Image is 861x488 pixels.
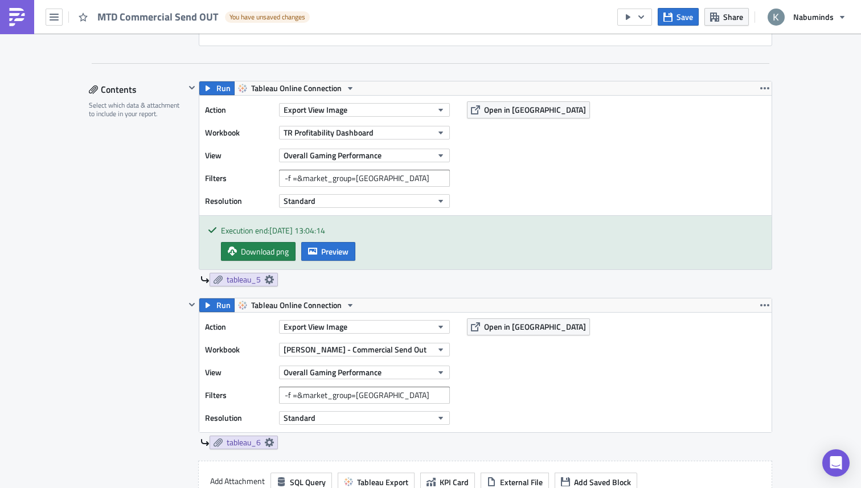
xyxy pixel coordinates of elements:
span: Nabuminds [793,11,834,23]
label: View [205,147,273,164]
span: Overall Gaming Performance [284,366,382,378]
button: Open in [GEOGRAPHIC_DATA] [467,101,590,118]
label: Filters [205,170,273,187]
input: Filter1=Value1&... [279,387,450,404]
button: Hide content [185,81,199,95]
span: Export View Image [284,321,347,333]
span: [PERSON_NAME] - Commercial Send Out [284,343,427,355]
button: Standard [279,194,450,208]
label: Action [205,101,273,118]
span: Add Saved Block [574,476,631,488]
span: TR Profitability Dashboard [284,126,374,138]
span: Overall Gaming Performance [284,149,382,161]
span: Standard [284,195,315,207]
label: Filters [205,387,273,404]
button: Preview [301,242,355,261]
span: MTD Commercial Send OUT [97,10,219,23]
label: Resolution [205,192,273,210]
button: Save [658,8,699,26]
button: Tableau Online Connection [234,81,359,95]
label: Resolution [205,409,273,427]
button: Tableau Online Connection [234,298,359,312]
span: Tableau Online Connection [251,298,342,312]
button: Hide content [185,298,199,311]
span: Run [216,81,231,95]
p: Please find attached the MTD Commercial Send Out [5,30,544,39]
a: tableau_6 [210,436,278,449]
div: Execution end: [DATE] 13:04:14 [221,224,763,236]
span: SQL Query [290,476,326,488]
span: You have unsaved changes [229,13,305,22]
button: Overall Gaming Performance [279,149,450,162]
span: Save [676,11,693,23]
input: Filter1=Value1&... [279,170,450,187]
button: Run [199,298,235,312]
span: tableau_6 [227,437,261,448]
span: tableau_5 [227,274,261,285]
span: Download png [241,245,289,257]
span: Tableau Online Connection [251,81,342,95]
span: Open in [GEOGRAPHIC_DATA] [484,104,586,116]
img: PushMetrics [8,8,26,26]
button: Run [199,81,235,95]
button: Standard [279,411,450,425]
span: KPI Card [440,476,469,488]
a: Download png [221,242,296,261]
label: Workbook [205,341,273,358]
button: TR Profitability Dashboard [279,126,450,140]
label: View [205,364,273,381]
div: Contents [89,81,185,98]
button: Export View Image [279,320,450,334]
a: tableau_5 [210,273,278,286]
button: Open in [GEOGRAPHIC_DATA] [467,318,590,335]
span: External File [500,476,543,488]
img: Avatar [766,7,786,27]
button: [PERSON_NAME] - Commercial Send Out [279,343,450,356]
button: Share [704,8,749,26]
label: Workbook [205,124,273,141]
span: Export View Image [284,104,347,116]
span: Open in [GEOGRAPHIC_DATA] [484,321,586,333]
span: Share [723,11,743,23]
span: Preview [321,245,348,257]
button: Export View Image [279,103,450,117]
span: Standard [284,412,315,424]
label: Action [205,318,273,335]
div: Open Intercom Messenger [822,449,850,477]
body: Rich Text Area. Press ALT-0 for help. [5,5,544,64]
span: Tableau Export [357,476,408,488]
p: Hello, [5,5,544,14]
button: Overall Gaming Performance [279,366,450,379]
span: Run [216,298,231,312]
button: Nabuminds [761,5,852,30]
div: Select which data & attachment to include in your report. [89,101,185,118]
